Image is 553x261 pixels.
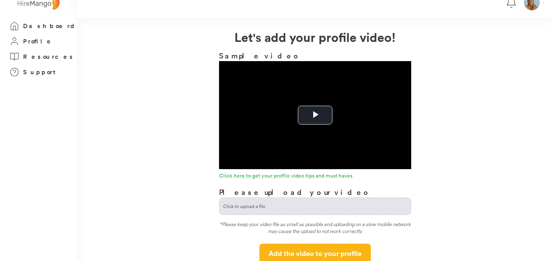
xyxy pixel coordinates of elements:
[23,37,53,46] h3: Profile
[23,67,59,77] h3: Support
[219,173,411,181] a: Click here to get your profile video tips and must haves
[219,50,411,61] h3: Sample video
[23,21,77,31] h3: Dashboard
[23,52,75,62] h3: Resources
[219,221,411,238] div: *Please keep your video file as small as possible and uploading on a slow mobile network may caus...
[219,186,371,198] h3: Please upload your video
[77,28,553,46] h2: Let's add your profile video!
[219,61,411,169] div: Video Player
